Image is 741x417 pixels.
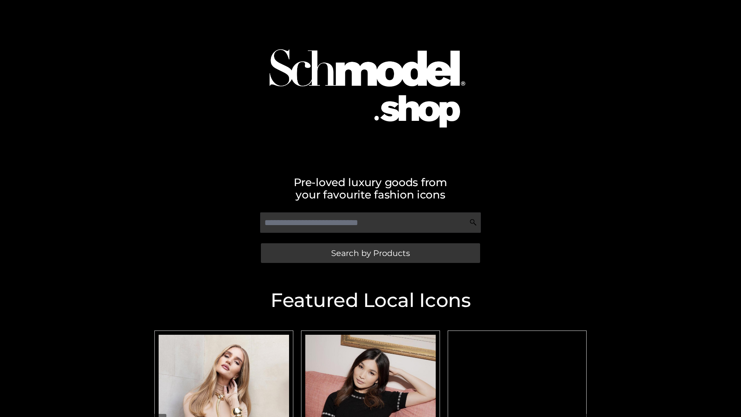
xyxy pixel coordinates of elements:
[469,219,477,226] img: Search Icon
[151,176,590,201] h2: Pre-loved luxury goods from your favourite fashion icons
[261,243,480,263] a: Search by Products
[151,291,590,310] h2: Featured Local Icons​
[331,249,410,257] span: Search by Products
